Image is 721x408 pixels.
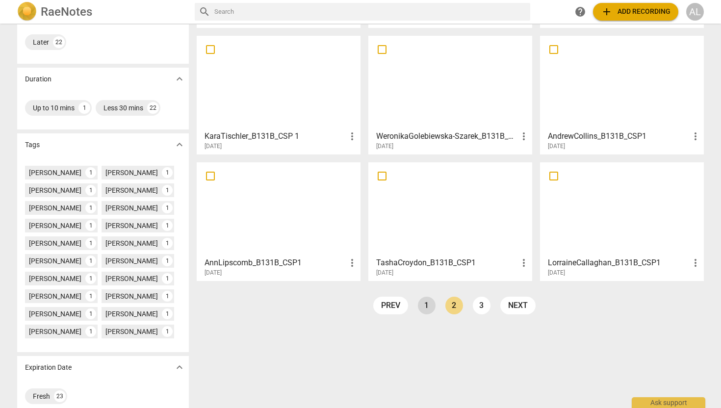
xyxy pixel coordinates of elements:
span: help [574,6,586,18]
div: [PERSON_NAME] [29,238,81,248]
div: Up to 10 mins [33,103,75,113]
div: [PERSON_NAME] [29,221,81,230]
a: Help [571,3,589,21]
p: Duration [25,74,51,84]
div: 1 [85,238,96,249]
span: expand_more [174,139,185,151]
div: [PERSON_NAME] [29,309,81,319]
input: Search [214,4,526,20]
div: 1 [85,203,96,213]
div: 1 [162,167,173,178]
span: more_vert [690,130,701,142]
span: [DATE] [205,142,222,151]
div: 1 [162,273,173,284]
div: [PERSON_NAME] [29,256,81,266]
a: LorraineCallaghan_B131B_CSP1[DATE] [543,166,700,277]
img: Logo [17,2,37,22]
span: more_vert [518,130,530,142]
button: Show more [172,137,187,152]
span: more_vert [518,257,530,269]
span: [DATE] [376,142,393,151]
div: 1 [85,220,96,231]
span: [DATE] [548,142,565,151]
div: 1 [162,185,173,196]
a: KaraTischler_B131B_CSP 1[DATE] [200,39,357,150]
div: 1 [85,308,96,319]
span: [DATE] [376,269,393,277]
h3: KaraTischler_B131B_CSP 1 [205,130,346,142]
h3: WeronikaGolebiewska-Szarek_B131B_CSP1 [376,130,518,142]
h3: LorraineCallaghan_B131B_CSP1 [548,257,690,269]
div: [PERSON_NAME] [29,203,81,213]
a: AnnLipscomb_B131B_CSP1[DATE] [200,166,357,277]
div: [PERSON_NAME] [29,168,81,178]
p: Tags [25,140,40,150]
div: 1 [162,291,173,302]
div: 1 [162,308,173,319]
div: 1 [162,203,173,213]
div: [PERSON_NAME] [29,327,81,336]
a: Page 3 [473,297,490,314]
div: [PERSON_NAME] [29,274,81,283]
div: Later [33,37,49,47]
span: expand_more [174,361,185,373]
div: [PERSON_NAME] [105,238,158,248]
div: [PERSON_NAME] [105,256,158,266]
div: 1 [78,102,90,114]
a: LogoRaeNotes [17,2,187,22]
div: 1 [162,238,173,249]
div: [PERSON_NAME] [105,309,158,319]
div: Fresh [33,391,50,401]
div: Less 30 mins [103,103,143,113]
div: Ask support [632,397,705,408]
div: 1 [85,291,96,302]
button: AL [686,3,704,21]
a: prev [373,297,408,314]
h3: AnnLipscomb_B131B_CSP1 [205,257,346,269]
button: Show more [172,360,187,375]
div: [PERSON_NAME] [29,291,81,301]
span: Add recording [601,6,670,18]
div: 1 [85,273,96,284]
a: AndrewCollins_B131B_CSP1[DATE] [543,39,700,150]
a: Page 1 [418,297,436,314]
div: [PERSON_NAME] [105,221,158,230]
span: [DATE] [548,269,565,277]
div: 22 [53,36,65,48]
div: 1 [162,255,173,266]
span: more_vert [346,130,358,142]
div: [PERSON_NAME] [105,291,158,301]
span: search [199,6,210,18]
span: add [601,6,613,18]
a: Page 2 is your current page [445,297,463,314]
div: [PERSON_NAME] [105,168,158,178]
span: more_vert [690,257,701,269]
a: TashaCroydon_B131B_CSP1[DATE] [372,166,529,277]
div: 23 [54,390,66,402]
p: Expiration Date [25,362,72,373]
span: more_vert [346,257,358,269]
div: [PERSON_NAME] [105,274,158,283]
span: [DATE] [205,269,222,277]
button: Show more [172,72,187,86]
div: [PERSON_NAME] [105,203,158,213]
div: 1 [85,185,96,196]
div: 1 [85,326,96,337]
h3: AndrewCollins_B131B_CSP1 [548,130,690,142]
span: expand_more [174,73,185,85]
div: 1 [85,255,96,266]
div: [PERSON_NAME] [29,185,81,195]
button: Upload [593,3,678,21]
h2: RaeNotes [41,5,92,19]
div: 22 [147,102,159,114]
div: [PERSON_NAME] [105,327,158,336]
a: WeronikaGolebiewska-Szarek_B131B_CSP1[DATE] [372,39,529,150]
div: [PERSON_NAME] [105,185,158,195]
div: 1 [85,167,96,178]
div: 1 [162,220,173,231]
div: 1 [162,326,173,337]
a: next [500,297,536,314]
h3: TashaCroydon_B131B_CSP1 [376,257,518,269]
